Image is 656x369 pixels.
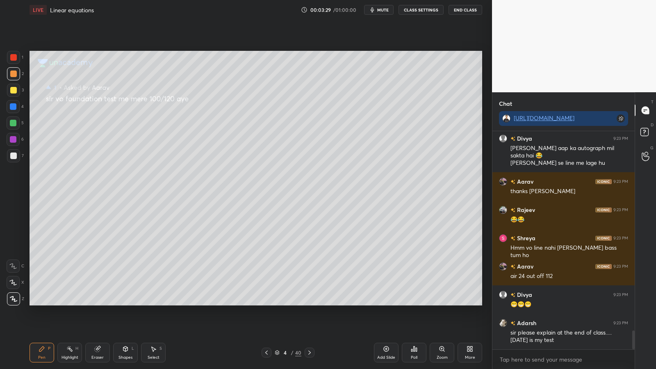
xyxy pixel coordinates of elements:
img: iconic-dark.1390631f.png [595,179,612,184]
a: [URL][DOMAIN_NAME] [514,114,574,122]
img: 3 [499,234,507,242]
div: 2 [7,67,24,80]
img: default.png [499,291,507,299]
div: 6 [7,133,24,146]
div: 9:23 PM [613,264,628,269]
div: Highlight [61,355,78,360]
div: Select [148,355,159,360]
img: iconic-dark.1390631f.png [595,236,612,241]
div: 4 [7,100,24,113]
h4: Linear equations [50,6,94,14]
div: 😂😂 [510,216,628,224]
img: iconic-dark.1390631f.png [595,207,612,212]
div: 9:23 PM [613,292,628,297]
div: Zoom [437,355,448,360]
h6: Aarav [515,262,533,271]
p: T [651,99,654,105]
div: thanks [PERSON_NAME] [510,187,628,196]
div: H [75,346,78,351]
img: no-rating-badge.077c3623.svg [510,180,515,184]
img: no-rating-badge.077c3623.svg [510,321,515,326]
h6: Shreya [515,234,535,242]
div: 7 [7,149,24,162]
button: End Class [449,5,482,15]
img: no-rating-badge.077c3623.svg [510,293,515,297]
img: iconic-dark.1390631f.png [595,264,612,269]
img: 71958bc23df3477a82d9c91027a2e225.jpg [499,262,507,271]
div: 1 [7,51,23,64]
div: Shapes [118,355,132,360]
div: sir please explain at the end of class..... [DATE] is my test [510,329,628,344]
div: 4 [281,350,289,355]
div: P [48,346,50,351]
img: no-rating-badge.077c3623.svg [510,208,515,212]
p: D [651,122,654,128]
img: 144b345530af4266b4014317b2bf6637.jpg [502,114,510,123]
h6: Adarsh [515,319,536,327]
h6: Divya [515,290,532,299]
div: [PERSON_NAME] aap ka autograph mil sakta hai 😂 [PERSON_NAME] se line me lage hu [510,144,628,167]
div: Hmm vo line nahi [PERSON_NAME] bass tum ho [510,244,628,260]
div: X [7,276,24,289]
div: 9:23 PM [613,136,628,141]
img: default.png [499,134,507,143]
div: 😁😁😁 [510,301,628,309]
img: no-rating-badge.077c3623.svg [510,236,515,241]
div: S [159,346,162,351]
p: Chat [492,93,519,114]
div: 40 [295,349,301,356]
button: mute [364,5,394,15]
div: Poll [411,355,417,360]
div: 5 [7,116,24,130]
div: / [291,350,294,355]
h6: Aarav [515,177,533,186]
div: More [465,355,475,360]
img: 71958bc23df3477a82d9c91027a2e225.jpg [499,178,507,186]
img: 979bb06f5808437baaf259c70ce7495a.jpg [499,319,507,327]
div: 9:23 PM [613,207,628,212]
div: Pen [38,355,46,360]
p: G [650,145,654,151]
img: 3 [499,206,507,214]
div: 9:23 PM [613,236,628,241]
div: Add Slide [377,355,395,360]
div: 9:23 PM [613,321,628,326]
div: C [7,260,24,273]
div: 3 [7,84,24,97]
button: CLASS SETTINGS [399,5,444,15]
div: Z [7,292,24,305]
div: air 24 out off 112 [510,272,628,280]
span: mute [377,7,389,13]
img: no-rating-badge.077c3623.svg [510,264,515,269]
div: LIVE [30,5,47,15]
h6: Divya [515,134,532,143]
div: Eraser [91,355,104,360]
div: grid [492,131,635,349]
img: no-rating-badge.077c3623.svg [510,137,515,141]
div: 9:23 PM [613,179,628,184]
h6: Rajeev [515,205,535,214]
div: L [132,346,134,351]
